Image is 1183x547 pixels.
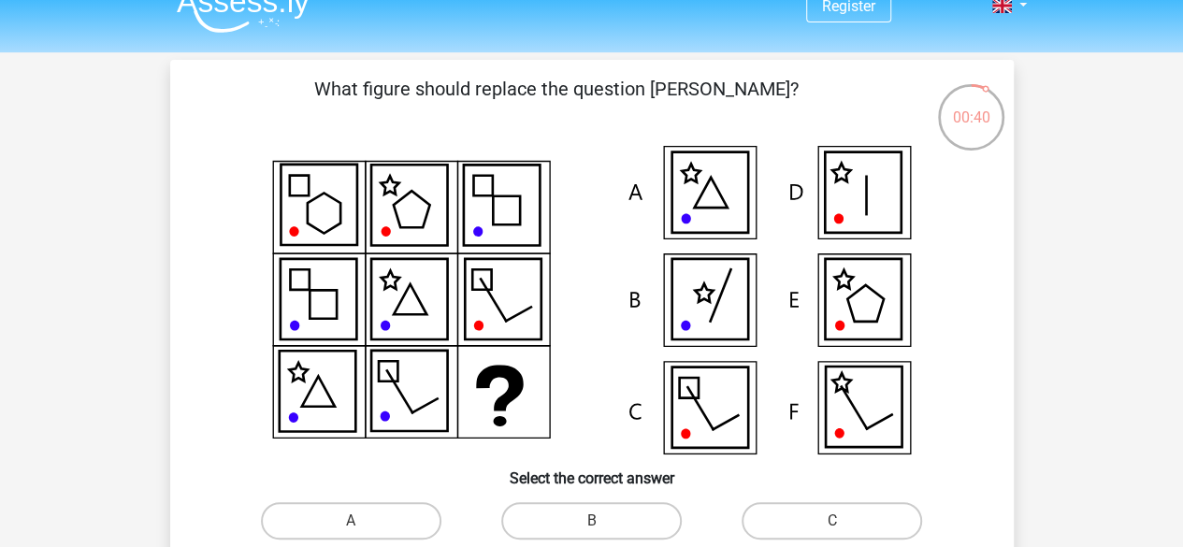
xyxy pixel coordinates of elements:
h6: Select the correct answer [200,454,984,487]
div: 00:40 [936,82,1006,129]
p: What figure should replace the question [PERSON_NAME]? [200,75,914,131]
label: B [501,502,682,540]
label: C [742,502,922,540]
label: A [261,502,441,540]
